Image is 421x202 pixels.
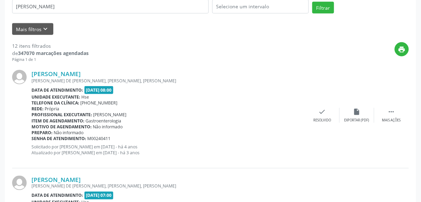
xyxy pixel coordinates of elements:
[42,25,50,33] i: keyboard_arrow_down
[382,118,401,123] div: Mais ações
[12,42,89,49] div: 12 itens filtrados
[32,106,44,112] b: Rede:
[82,94,89,100] span: Hse
[398,46,406,53] i: print
[84,192,114,200] span: [DATE] 07:00
[45,106,60,112] span: Própria
[319,108,326,116] i: check
[353,108,361,116] i: insert_drive_file
[12,57,89,63] div: Página 1 de 1
[32,100,79,106] b: Telefone da clínica:
[32,136,86,141] b: Senha de atendimento:
[32,70,81,77] a: [PERSON_NAME]
[313,118,331,123] div: Resolvido
[32,130,53,136] b: Preparo:
[84,86,114,94] span: [DATE] 08:00
[12,70,27,84] img: img
[54,130,84,136] span: Não informado
[12,49,89,57] div: de
[32,112,92,118] b: Profissional executante:
[32,176,81,183] a: [PERSON_NAME]
[88,136,111,141] span: M00240411
[32,94,80,100] b: Unidade executante:
[32,193,83,199] b: Data de atendimento:
[93,124,123,130] span: Não informado
[32,87,83,93] b: Data de atendimento:
[32,78,305,84] div: [PERSON_NAME] DE [PERSON_NAME], [PERSON_NAME], [PERSON_NAME]
[12,176,27,190] img: img
[395,42,409,56] button: print
[32,144,305,156] p: Solicitado por [PERSON_NAME] em [DATE] - há 4 anos Atualizado por [PERSON_NAME] em [DATE] - há 3 ...
[93,112,127,118] span: [PERSON_NAME]
[18,50,89,56] strong: 347070 marcações agendadas
[12,23,53,35] button: Mais filtroskeyboard_arrow_down
[388,108,395,116] i: 
[86,118,122,124] span: Gastroenterologia
[312,2,334,13] button: Filtrar
[32,118,84,124] b: Item de agendamento:
[32,124,92,130] b: Motivo de agendamento:
[344,118,369,123] div: Exportar (PDF)
[81,100,118,106] span: [PHONE_NUMBER]
[32,183,305,189] div: [PERSON_NAME] DE [PERSON_NAME], [PERSON_NAME], [PERSON_NAME]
